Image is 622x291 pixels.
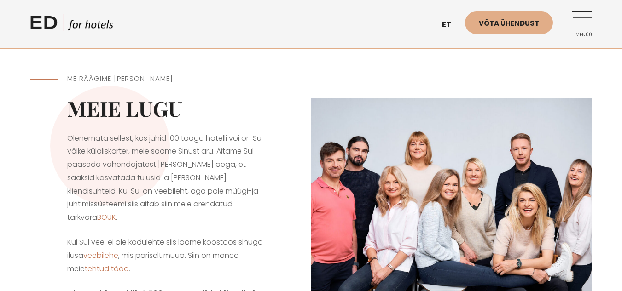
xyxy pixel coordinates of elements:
h2: Meie lugu [67,96,274,120]
a: Võta ühendust [465,11,553,34]
p: Kui Sul veel ei ole kodulehte siis loome koostöös sinuga ilusa , mis päriselt müüb. Siin on mõned... [67,236,274,275]
a: tehtud tööd [85,263,129,274]
a: BOUK [97,212,116,223]
h5: ME RÄÄGIME [PERSON_NAME] [67,74,274,84]
a: ED HOTELS [30,14,113,37]
p: Olenemata sellest, kas juhid 100 toaga hotelli või on Sul väike külaliskorter, meie saame Sinust ... [67,132,274,225]
a: Menüü [567,11,592,37]
a: veebilehe [83,250,118,261]
a: et [437,14,465,36]
span: Menüü [567,32,592,38]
